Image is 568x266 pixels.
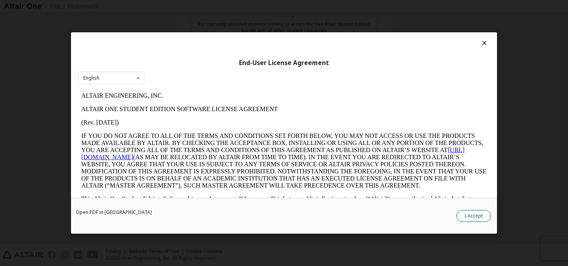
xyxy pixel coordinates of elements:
[3,58,387,71] a: [URL][DOMAIN_NAME]
[83,76,99,80] div: English
[76,210,152,215] a: Open PDF in [GEOGRAPHIC_DATA]
[3,43,409,100] p: IF YOU DO NOT AGREE TO ALL OF THE TERMS AND CONDITIONS SET FORTH BELOW, YOU MAY NOT ACCESS OR USE...
[3,30,409,37] p: (Rev. [DATE])
[3,17,409,24] p: ALTAIR ONE STUDENT EDITION SOFTWARE LICENSE AGREEMENT
[456,210,491,222] button: I Accept
[3,3,409,10] p: ALTAIR ENGINEERING, INC.
[3,106,409,135] p: This Altair One Student Edition Software License Agreement (“Agreement”) is between Altair Engine...
[78,59,490,67] div: End-User License Agreement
